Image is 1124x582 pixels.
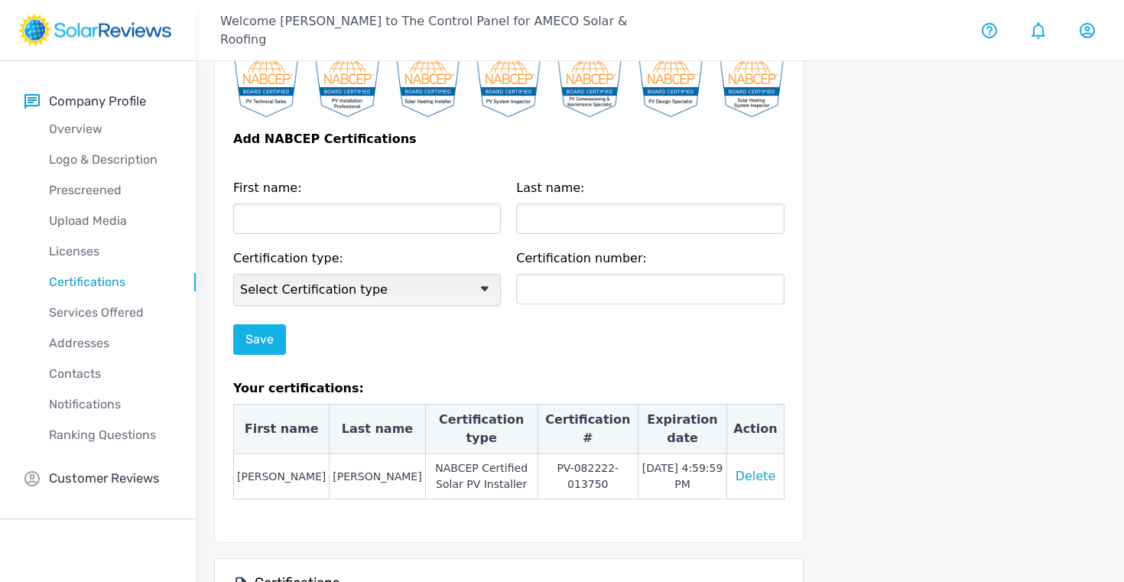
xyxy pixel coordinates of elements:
[727,405,784,454] th: Action
[233,53,299,119] img: icon_NABCEP-Sales.png
[516,249,784,274] p: Certification number:
[233,249,501,274] p: Certification type:
[24,304,196,322] p: Services Offered
[736,469,776,483] a: Delete
[330,454,425,499] td: [PERSON_NAME]
[24,212,196,230] p: Upload Media
[24,328,196,359] a: Addresses
[476,53,541,119] img: nabcep_pv_system_inspector.png
[49,469,160,488] p: Customer Reviews
[233,179,501,203] p: First name:
[24,365,196,383] p: Contacts
[330,405,425,454] th: Last name
[24,426,196,444] p: Ranking Questions
[24,145,196,175] a: Logo & Description
[24,273,196,291] p: Certifications
[24,395,196,414] p: Notifications
[314,53,380,119] img: icon_NABCEP-PV.png
[233,324,286,355] a: Save
[557,53,622,119] img: icon_NABCEP-PV-Com-Maintenance-Spec.png
[24,334,196,353] p: Addresses
[24,236,196,267] a: Licenses
[234,454,330,499] td: [PERSON_NAME]
[234,405,330,454] th: First name
[24,120,196,138] p: Overview
[719,53,785,119] img: icon_NABCEP-Solar-Heating-System-Inspector.png
[24,114,196,145] a: Overview
[425,454,538,499] td: NABCEP Certified Solar PV Installer
[24,420,196,450] a: Ranking Questions
[538,405,638,454] th: Certification #
[24,359,196,389] a: Contacts
[49,92,146,111] p: Company Profile
[24,389,196,420] a: Notifications
[24,181,196,200] p: Prescreened
[24,175,196,206] a: Prescreened
[24,206,196,236] a: Upload Media
[395,53,461,119] img: icon_NABCEP-Solar-Heating.png
[516,179,784,203] p: Last name:
[233,379,785,404] p: Your certifications:
[538,454,638,499] td: PV-082222-013750
[425,405,538,454] th: Certification type
[638,405,726,454] th: Expiration date
[220,12,660,49] p: Welcome [PERSON_NAME] to The Control Panel for AMECO Solar & Roofing
[24,151,196,169] p: Logo & Description
[24,267,196,298] a: Certifications
[24,242,196,261] p: Licenses
[638,53,703,119] img: icon_NABCEP-PV-Design-Specialist.png
[638,454,726,499] td: [DATE] 4:59:59 PM
[24,298,196,328] a: Services Offered
[233,130,785,161] p: Add NABCEP Certifications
